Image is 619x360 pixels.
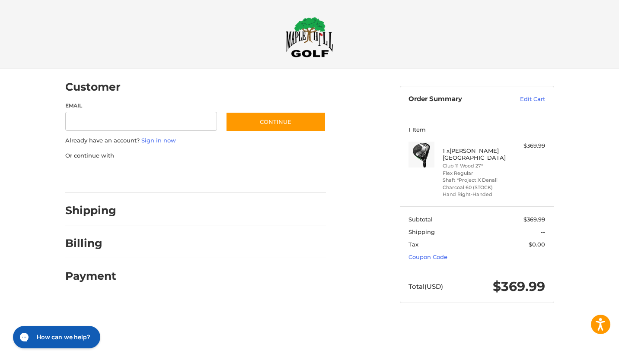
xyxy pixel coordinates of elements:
[529,241,545,248] span: $0.00
[408,253,447,260] a: Coupon Code
[65,80,121,94] h2: Customer
[136,168,201,184] iframe: PayPal-paylater
[62,168,127,184] iframe: PayPal-paypal
[65,204,116,217] h2: Shipping
[443,191,509,198] li: Hand Right-Handed
[65,152,326,160] p: Or continue with
[511,142,545,150] div: $369.99
[493,278,545,294] span: $369.99
[443,147,509,161] h4: 1 x [PERSON_NAME][GEOGRAPHIC_DATA]
[443,170,509,177] li: Flex Regular
[286,17,333,57] img: Maple Hill Golf
[226,112,326,132] button: Continue
[408,126,545,133] h3: 1 Item
[443,162,509,170] li: Club 11 Wood 27°
[408,282,443,291] span: Total (USD)
[408,95,501,104] h3: Order Summary
[443,177,509,191] li: Shaft *Project X Denali Charcoal 60 (STOCK)
[541,228,545,235] span: --
[141,137,176,144] a: Sign in now
[65,237,116,250] h2: Billing
[501,95,545,104] a: Edit Cart
[65,136,326,145] p: Already have an account?
[523,216,545,223] span: $369.99
[408,241,418,248] span: Tax
[408,228,435,235] span: Shipping
[209,168,274,184] iframe: PayPal-venmo
[65,269,116,283] h2: Payment
[9,323,103,351] iframe: Gorgias live chat messenger
[408,216,433,223] span: Subtotal
[65,102,217,110] label: Email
